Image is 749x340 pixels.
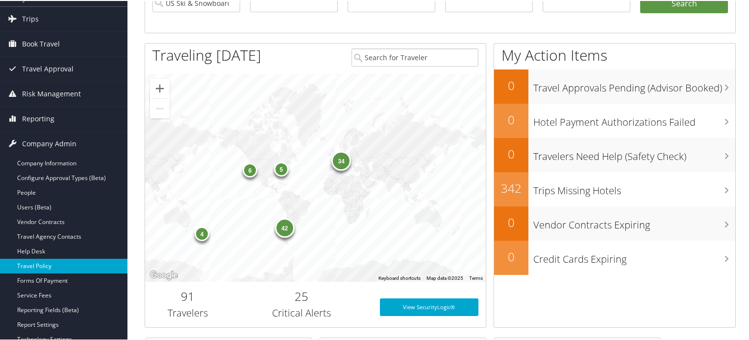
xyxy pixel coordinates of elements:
[494,44,735,65] h1: My Action Items
[152,44,261,65] h1: Traveling [DATE]
[494,68,735,103] a: 0Travel Approvals Pending (Advisor Booked)
[533,144,735,162] h3: Travelers Need Help (Safety Check)
[22,6,39,30] span: Trips
[238,287,365,304] h2: 25
[494,171,735,205] a: 342Trips Missing Hotels
[22,56,74,80] span: Travel Approval
[494,145,528,161] h2: 0
[243,162,257,177] div: 6
[533,247,735,265] h3: Credit Cards Expiring
[378,274,421,281] button: Keyboard shortcuts
[494,205,735,240] a: 0Vendor Contracts Expiring
[274,160,288,175] div: 5
[148,268,180,281] a: Open this area in Google Maps (opens a new window)
[150,98,170,117] button: Zoom out
[195,226,209,240] div: 4
[469,274,483,280] a: Terms (opens in new tab)
[22,131,76,155] span: Company Admin
[351,47,479,66] input: Search for Traveler
[152,305,223,319] h3: Travelers
[426,274,463,280] span: Map data ©2025
[533,178,735,197] h3: Trips Missing Hotels
[275,217,294,237] div: 42
[148,268,180,281] img: Google
[494,248,528,264] h2: 0
[494,111,528,127] h2: 0
[152,287,223,304] h2: 91
[150,78,170,97] button: Zoom in
[533,212,735,231] h3: Vendor Contracts Expiring
[533,110,735,128] h3: Hotel Payment Authorizations Failed
[494,179,528,196] h2: 342
[494,76,528,93] h2: 0
[494,103,735,137] a: 0Hotel Payment Authorizations Failed
[22,106,54,130] span: Reporting
[331,150,351,170] div: 34
[494,213,528,230] h2: 0
[533,75,735,94] h3: Travel Approvals Pending (Advisor Booked)
[494,240,735,274] a: 0Credit Cards Expiring
[22,31,60,55] span: Book Travel
[494,137,735,171] a: 0Travelers Need Help (Safety Check)
[22,81,81,105] span: Risk Management
[380,297,479,315] a: View SecurityLogic®
[238,305,365,319] h3: Critical Alerts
